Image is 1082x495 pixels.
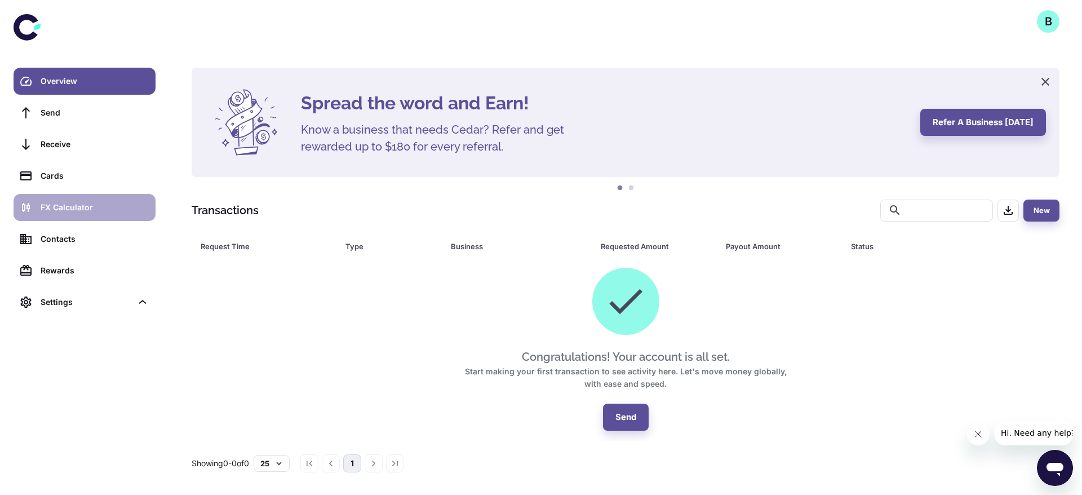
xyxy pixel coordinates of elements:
[603,404,649,431] button: Send
[345,238,437,254] span: Type
[41,107,149,119] div: Send
[41,138,149,151] div: Receive
[201,238,317,254] div: Request Time
[14,131,156,158] a: Receive
[851,238,998,254] div: Status
[7,8,81,17] span: Hi. Need any help?
[726,238,823,254] div: Payout Amount
[192,457,249,470] p: Showing 0-0 of 0
[601,238,698,254] div: Requested Amount
[14,194,156,221] a: FX Calculator
[1037,10,1059,33] button: B
[601,238,712,254] span: Requested Amount
[41,201,149,214] div: FX Calculator
[299,454,406,472] nav: pagination navigation
[14,99,156,126] a: Send
[14,289,156,316] div: Settings
[201,238,332,254] span: Request Time
[301,121,583,155] h5: Know a business that needs Cedar? Refer and get rewarded up to $180 for every referral.
[41,264,149,277] div: Rewards
[851,238,1013,254] span: Status
[1023,200,1059,222] button: New
[456,365,795,390] h6: Start making your first transaction to see activity here. Let's move money globally, with ease an...
[14,162,156,189] a: Cards
[967,423,990,445] iframe: Close message
[626,183,637,194] button: 2
[614,183,626,194] button: 1
[41,296,132,308] div: Settings
[994,421,1073,445] iframe: Message from company
[41,75,149,87] div: Overview
[14,68,156,95] a: Overview
[920,109,1046,136] button: Refer a business [DATE]
[1037,450,1073,486] iframe: Button to launch messaging window
[14,226,156,253] a: Contacts
[522,348,730,365] h5: Congratulations! Your account is all set.
[41,170,149,182] div: Cards
[41,233,149,245] div: Contacts
[345,238,422,254] div: Type
[343,454,361,472] button: page 1
[254,455,290,472] button: 25
[726,238,837,254] span: Payout Amount
[192,202,259,219] h1: Transactions
[301,90,907,117] h4: Spread the word and Earn!
[14,257,156,284] a: Rewards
